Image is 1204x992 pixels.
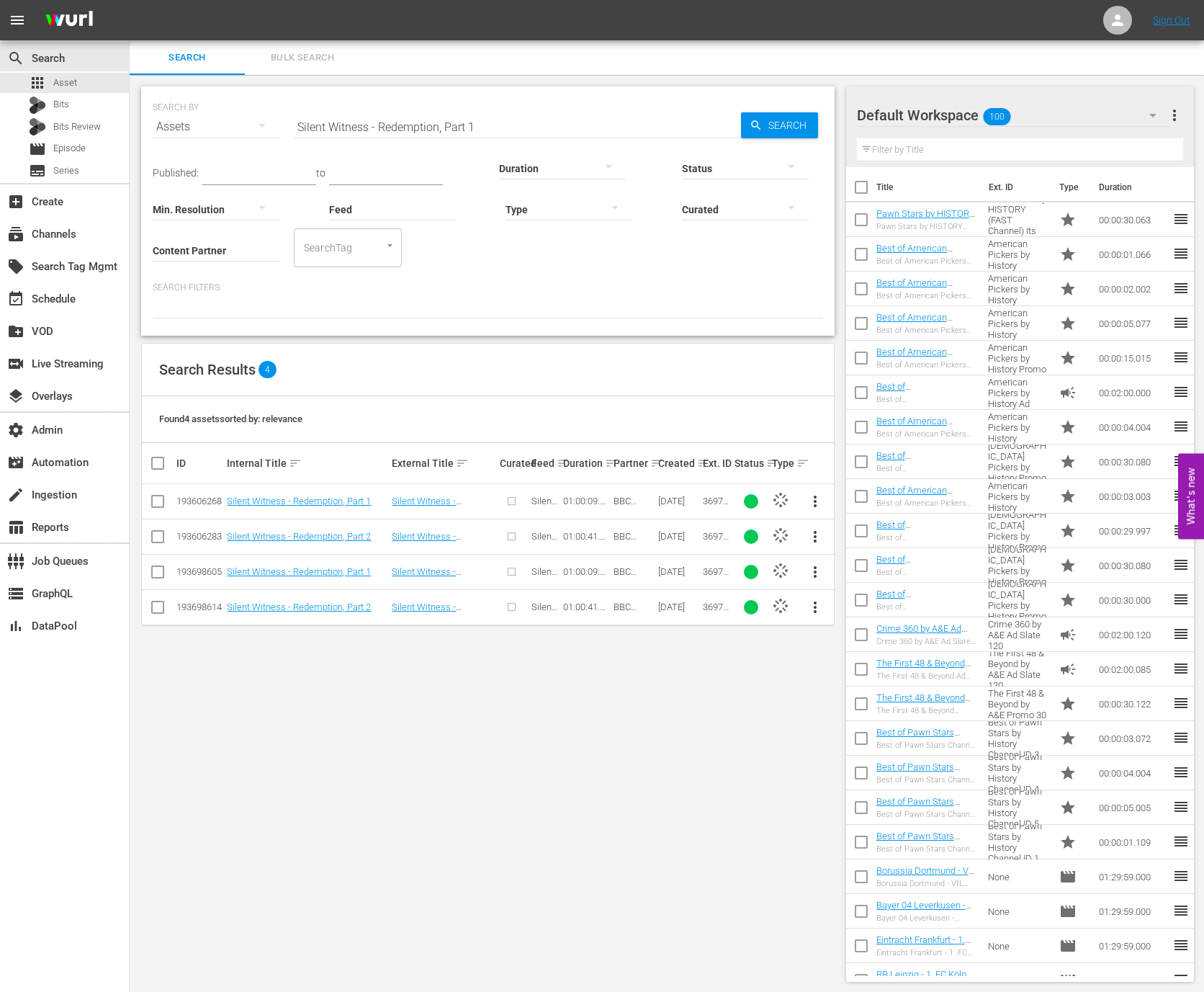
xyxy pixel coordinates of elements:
[876,395,977,404] div: Best of [DEMOGRAPHIC_DATA] Pickers Ad Slate 120
[1059,280,1077,298] span: Promo
[876,222,977,231] div: Pawn Stars by HISTORY (FAST Channel) Its Own Channel
[982,375,1053,410] td: Best of American Pickers by History Ad Slate 120
[658,531,698,542] div: [DATE]
[1093,756,1172,790] td: 00:00:04.004
[876,692,975,725] a: The First 48 & Beyond [PERSON_NAME] Promo 30
[876,291,977,300] div: Best of American Pickers Channel ID 2
[29,118,46,135] div: Bits Review
[807,563,824,581] span: more_vert
[982,548,1053,583] td: Best of [DEMOGRAPHIC_DATA] Pickers by History Promo 30
[1059,591,1077,609] span: Promo
[1059,522,1077,540] span: Promo
[1093,202,1172,237] td: 00:00:30.063
[1166,107,1183,124] span: more_vert
[980,167,1051,207] th: Ext. ID
[1059,661,1077,678] span: Ad
[876,913,977,923] div: Bayer 04 Leverkusen - Borussia Mönchengladbach
[1172,487,1190,504] span: reorder
[176,531,223,542] div: 193606283
[1059,384,1077,401] span: Ad
[876,347,976,379] a: Best of American Pickers Overview Promo 15
[982,617,1053,652] td: Crime 360 by A&E Ad Slate 120
[982,859,1053,894] td: None
[982,202,1053,237] td: Pawn Stars by HISTORY (FAST Channel) Its Own Channel
[876,243,960,264] a: Best of American Pickers Channel ID 1
[7,486,24,504] span: Ingestion
[982,237,1053,272] td: Best of American Pickers by History Channel ID 1
[531,602,559,677] span: Silent Witness and New Tricks (#1806)
[876,450,971,483] a: Best of [DEMOGRAPHIC_DATA] Pickers Flyer Promo 30
[983,102,1010,132] span: 100
[876,727,960,749] a: Best of Pawn Stars Channel ID 3
[7,421,24,439] span: Admin
[227,566,371,577] a: Silent Witness - Redemption, Part 1
[1059,695,1077,712] span: Promo
[1172,383,1190,401] span: reorder
[7,50,24,67] span: Search
[772,455,793,472] div: Type
[7,553,24,570] span: Job Queues
[1059,246,1077,263] span: Promo
[982,687,1053,721] td: The First 48 & Beyond by A&E Promo 30
[876,844,977,854] div: Best of Pawn Stars Channel ID 1
[1172,660,1190,677] span: reorder
[227,531,371,542] a: Silent Witness - Redemption, Part 2
[153,282,823,294] p: Search Filters:
[1059,315,1077,332] span: Promo
[876,831,960,852] a: Best of Pawn Stars Channel ID 1
[763,112,818,138] span: Search
[531,455,559,472] div: Feed
[876,969,966,980] a: RB Leipzig - 1. FC Köln
[29,140,46,158] span: Episode
[614,566,644,588] span: BBC Studios
[138,50,236,66] span: Search
[176,496,223,506] div: 193606268
[982,479,1053,514] td: Best of American Pickers by History Channel ID 3
[876,934,971,956] a: Eintracht Frankfurt - 1. FC Union Berlin
[1059,419,1077,436] span: Promo
[53,141,86,156] span: Episode
[982,721,1053,756] td: Best of Pawn Stars by History Channel ID 3
[7,617,24,635] span: DataPool
[1172,971,1190,988] span: reorder
[1093,306,1172,341] td: 00:00:05.077
[557,457,570,470] span: sort
[383,238,397,252] button: Open
[1059,626,1077,643] span: Ad
[227,496,371,506] a: Silent Witness - Redemption, Part 1
[1093,444,1172,479] td: 00:00:30.080
[456,457,469,470] span: sort
[876,360,977,370] div: Best of American Pickers Overview Promo 15
[392,455,495,472] div: External Title
[563,566,609,577] div: 01:00:09.000
[982,444,1053,479] td: Best of [DEMOGRAPHIC_DATA] Pickers by History Promo 30
[876,671,977,681] div: The First 48 & Beyond Ad Slate 120
[316,167,325,179] span: to
[876,900,971,932] a: Bayer 04 Leverkusen - Borussia Mönchengladbach
[1059,937,1077,955] span: Episode
[227,455,387,472] div: Internal Title
[1093,790,1172,825] td: 00:00:05.005
[1172,694,1190,712] span: reorder
[153,107,279,147] div: Assets
[1172,349,1190,366] span: reorder
[7,388,24,405] span: Overlays
[1172,867,1190,885] span: reorder
[982,583,1053,617] td: Best of [DEMOGRAPHIC_DATA] Pickers by History Promo 30
[1172,764,1190,781] span: reorder
[253,50,351,66] span: Bulk Search
[1172,418,1190,435] span: reorder
[1093,617,1172,652] td: 00:02:00.120
[876,256,977,266] div: Best of American Pickers Channel ID 1
[7,258,24,275] span: Search Tag Mgmt
[650,457,663,470] span: sort
[772,597,789,615] span: LIVE
[876,796,960,818] a: Best of Pawn Stars Channel ID 5
[798,484,832,519] button: more_vert
[1093,375,1172,410] td: 00:02:00.000
[563,602,609,612] div: 01:00:41.000
[1172,625,1190,643] span: reorder
[982,306,1053,341] td: Best of American Pickers by History Channel ID 5
[1093,514,1172,548] td: 00:00:29.997
[982,929,1053,963] td: None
